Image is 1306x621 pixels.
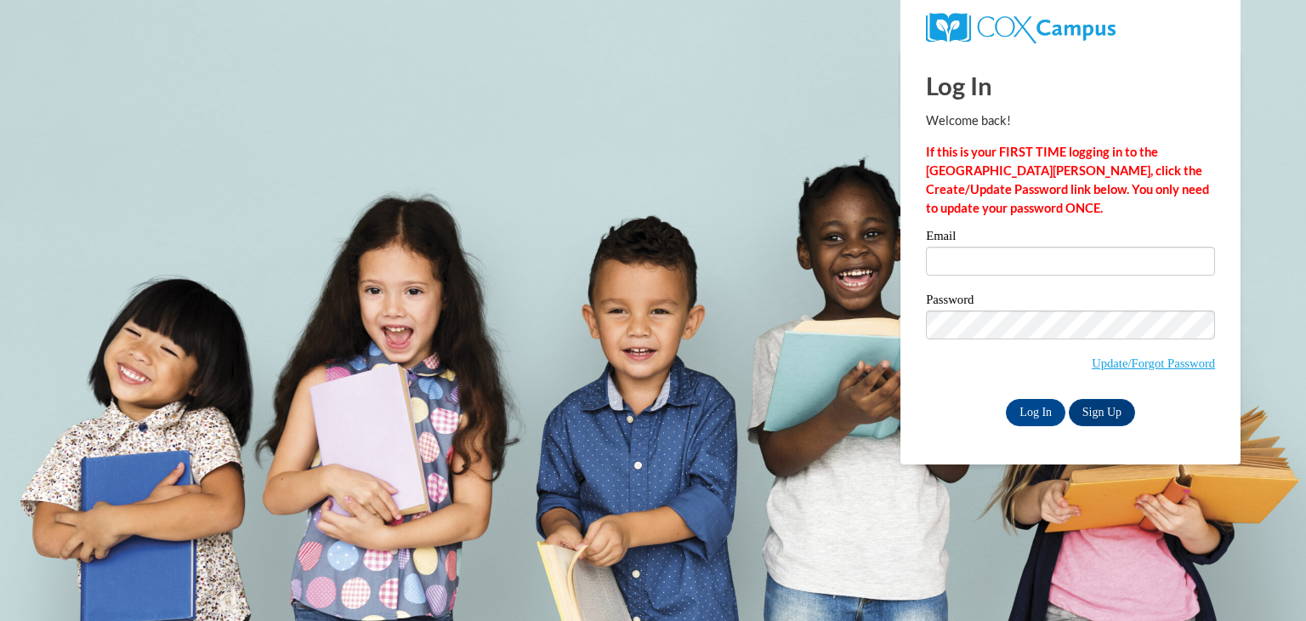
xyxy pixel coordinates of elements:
[926,68,1215,103] h1: Log In
[1069,399,1135,426] a: Sign Up
[926,293,1215,310] label: Password
[926,13,1116,43] img: COX Campus
[926,145,1209,215] strong: If this is your FIRST TIME logging in to the [GEOGRAPHIC_DATA][PERSON_NAME], click the Create/Upd...
[1006,399,1065,426] input: Log In
[1092,356,1215,370] a: Update/Forgot Password
[926,20,1116,34] a: COX Campus
[926,230,1215,247] label: Email
[926,111,1215,130] p: Welcome back!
